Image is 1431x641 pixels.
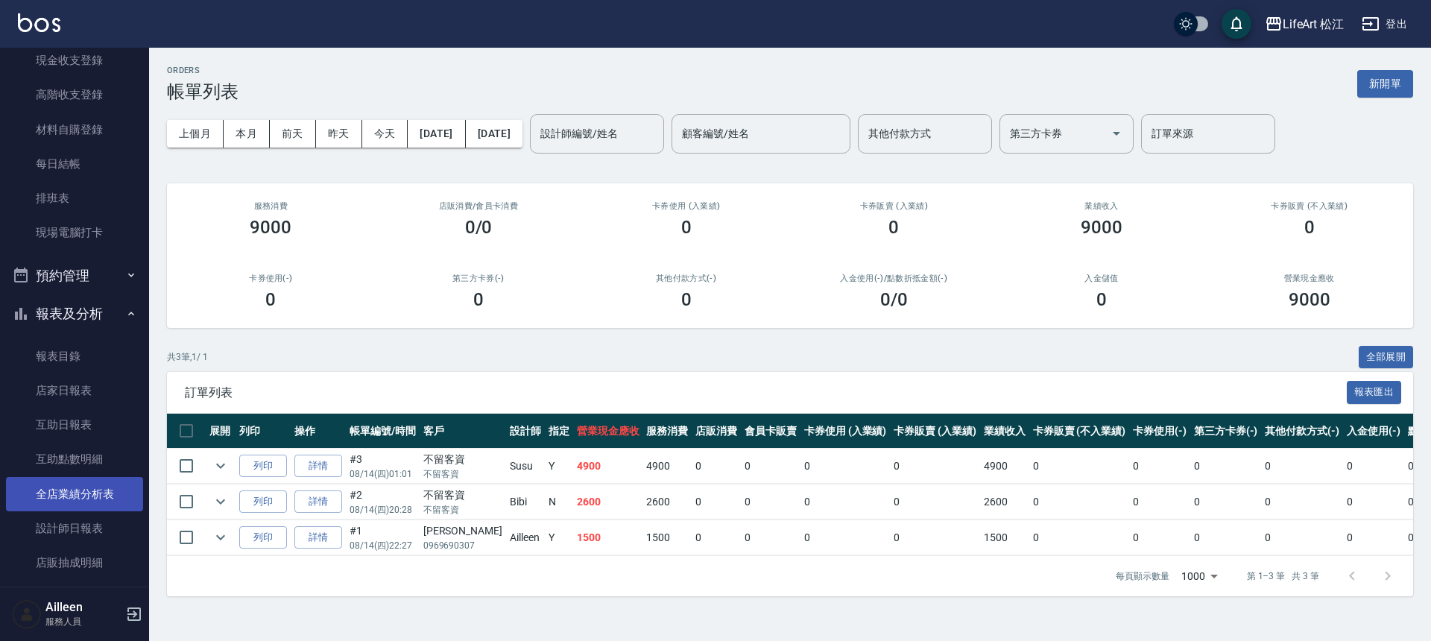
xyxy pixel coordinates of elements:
[692,520,741,555] td: 0
[346,449,420,484] td: #3
[741,449,800,484] td: 0
[466,120,522,148] button: [DATE]
[800,520,891,555] td: 0
[1343,449,1404,484] td: 0
[350,539,416,552] p: 08/14 (四) 22:27
[1347,381,1402,404] button: 報表匯出
[808,201,980,211] h2: 卡券販賣 (入業績)
[808,274,980,283] h2: 入金使用(-) /點數折抵金額(-)
[265,289,276,310] h3: 0
[1357,76,1413,90] a: 新開單
[18,13,60,32] img: Logo
[1129,414,1190,449] th: 卡券使用(-)
[1190,449,1262,484] td: 0
[1029,414,1129,449] th: 卡券販賣 (不入業績)
[6,113,143,147] a: 材料自購登錄
[545,414,573,449] th: 指定
[573,520,643,555] td: 1500
[741,484,800,520] td: 0
[1129,520,1190,555] td: 0
[980,484,1029,520] td: 2600
[408,120,465,148] button: [DATE]
[209,526,232,549] button: expand row
[642,484,692,520] td: 2600
[423,487,502,503] div: 不留客資
[642,520,692,555] td: 1500
[6,477,143,511] a: 全店業績分析表
[1343,414,1404,449] th: 入金使用(-)
[6,294,143,333] button: 報表及分析
[270,120,316,148] button: 前天
[239,526,287,549] button: 列印
[888,217,899,238] h3: 0
[1347,385,1402,399] a: 報表匯出
[167,120,224,148] button: 上個月
[473,289,484,310] h3: 0
[1016,274,1188,283] h2: 入金儲值
[346,520,420,555] td: #1
[6,586,143,625] button: 客戶管理
[239,455,287,478] button: 列印
[465,217,493,238] h3: 0/0
[1261,414,1343,449] th: 其他付款方式(-)
[880,289,908,310] h3: 0 /0
[236,414,291,449] th: 列印
[1283,15,1345,34] div: LifeArt 松江
[1261,484,1343,520] td: 0
[692,449,741,484] td: 0
[1116,569,1169,583] p: 每頁顯示數量
[1016,201,1188,211] h2: 業績收入
[346,414,420,449] th: 帳單編號/時間
[1247,569,1319,583] p: 第 1–3 筆 共 3 筆
[224,120,270,148] button: 本月
[1261,520,1343,555] td: 0
[1190,484,1262,520] td: 0
[890,520,980,555] td: 0
[545,484,573,520] td: N
[294,526,342,549] a: 詳情
[423,503,502,517] p: 不留客資
[6,511,143,546] a: 設計師日報表
[423,452,502,467] div: 不留客資
[209,490,232,513] button: expand row
[1356,10,1413,38] button: 登出
[600,274,772,283] h2: 其他付款方式(-)
[800,449,891,484] td: 0
[1357,70,1413,98] button: 新開單
[1129,449,1190,484] td: 0
[250,217,291,238] h3: 9000
[1029,520,1129,555] td: 0
[291,414,346,449] th: 操作
[980,520,1029,555] td: 1500
[185,274,357,283] h2: 卡券使用(-)
[346,484,420,520] td: #2
[350,503,416,517] p: 08/14 (四) 20:28
[741,520,800,555] td: 0
[6,339,143,373] a: 報表目錄
[506,520,545,555] td: Ailleen
[239,490,287,514] button: 列印
[6,78,143,112] a: 高階收支登錄
[423,539,502,552] p: 0969690307
[1259,9,1351,40] button: LifeArt 松江
[206,414,236,449] th: 展開
[642,449,692,484] td: 4900
[980,414,1029,449] th: 業績收入
[6,256,143,295] button: 預約管理
[1289,289,1330,310] h3: 9000
[642,414,692,449] th: 服務消費
[545,520,573,555] td: Y
[800,414,891,449] th: 卡券使用 (入業績)
[45,615,121,628] p: 服務人員
[362,120,408,148] button: 今天
[45,600,121,615] h5: Ailleen
[692,484,741,520] td: 0
[6,215,143,250] a: 現場電腦打卡
[681,289,692,310] h3: 0
[209,455,232,477] button: expand row
[6,442,143,476] a: 互助點數明細
[185,201,357,211] h3: 服務消費
[1081,217,1122,238] h3: 9000
[506,449,545,484] td: Susu
[393,201,565,211] h2: 店販消費 /會員卡消費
